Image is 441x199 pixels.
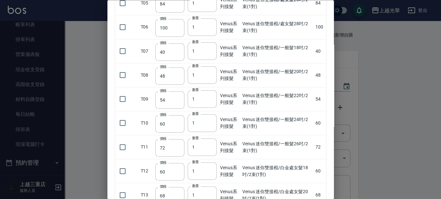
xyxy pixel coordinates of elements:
td: T07 [139,39,154,63]
label: 價格 [160,17,167,21]
td: Venus 迷你雙接棍/一般髮20吋/2束(1對) [241,63,314,87]
label: 數量 [192,16,199,20]
label: 價格 [160,112,167,117]
td: Venus 迷你雙接棍/白金處女髮18吋/2束(1對) [241,159,314,183]
td: 40 [314,39,326,63]
td: T08 [139,63,154,87]
label: 數量 [192,160,199,164]
label: 價格 [160,137,167,141]
td: Venus系列接髮 [218,87,240,111]
td: Venus系列接髮 [218,15,240,39]
label: 數量 [192,183,199,188]
td: Venus系列接髮 [218,39,240,63]
label: 價格 [160,160,167,165]
td: T09 [139,87,154,111]
td: T10 [139,111,154,135]
label: 價格 [160,184,167,189]
td: 60 [314,111,326,135]
label: 數量 [192,88,199,93]
td: Venus系列接髮 [218,111,240,135]
td: 60 [314,159,326,183]
label: 數量 [192,64,199,69]
td: Venus系列接髮 [218,159,240,183]
td: 100 [314,15,326,39]
td: Venus 迷你雙接棍/處女髮28吋/2束(1對) [241,15,314,39]
td: T12 [139,159,154,183]
td: 54 [314,87,326,111]
label: 數量 [192,136,199,140]
label: 價格 [160,64,167,69]
td: T11 [139,135,154,159]
td: Venus系列接髮 [218,135,240,159]
td: T06 [139,15,154,39]
label: 數量 [192,112,199,116]
td: 48 [314,63,326,87]
td: Venus 迷你雙接棍/一般髮18吋/2束(1對) [241,39,314,63]
td: Venus系列接髮 [218,63,240,87]
label: 數量 [192,40,199,45]
label: 價格 [160,88,167,93]
label: 價格 [160,40,167,45]
td: Venus 迷你雙接棍/一般髮24吋/2束(1對) [241,111,314,135]
td: Venus 迷你雙接棍/一般髮22吋/2束(1對) [241,87,314,111]
td: 72 [314,135,326,159]
td: Venus 迷你雙接棍/一般髮26吋/2束(1對) [241,135,314,159]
